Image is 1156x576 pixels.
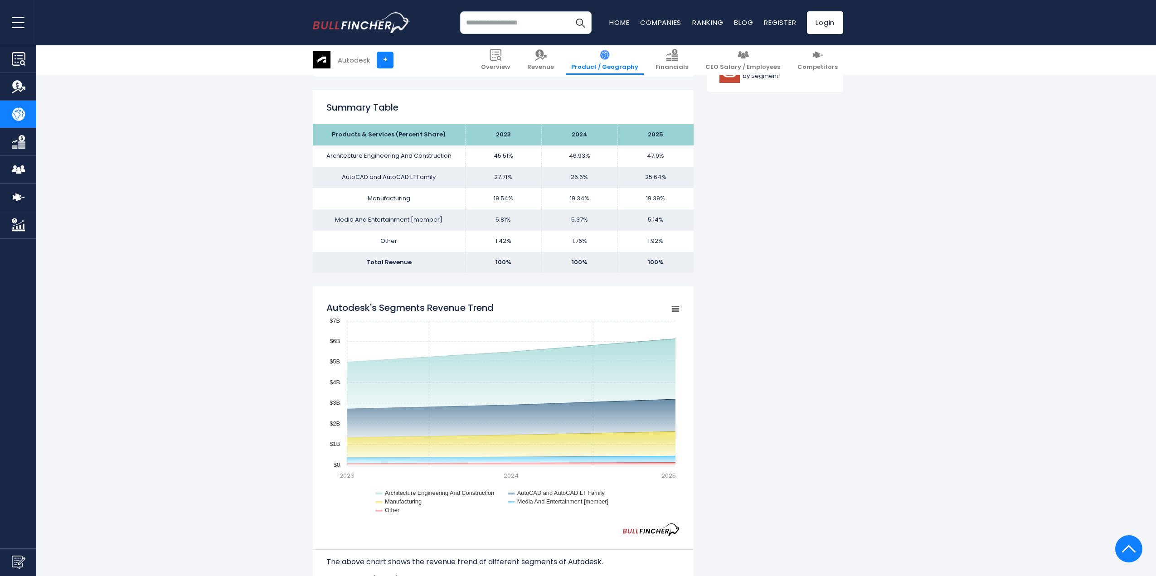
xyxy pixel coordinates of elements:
text: 2023 [340,471,354,480]
a: Login [807,11,843,34]
svg: Autodesk's Segments Revenue Trend [326,297,680,523]
td: 1.42% [465,231,541,252]
button: Search [569,11,592,34]
span: Oracle Corporation Revenue by Segment [743,65,831,80]
td: 19.39% [617,188,694,209]
td: 5.37% [541,209,617,231]
a: Register [764,18,796,27]
td: 100% [465,252,541,273]
td: Architecture Engineering And Construction [313,145,465,167]
text: $6B [330,338,340,344]
text: $2B [330,420,340,427]
td: 45.51% [465,145,541,167]
p: The above chart shows the revenue trend of different segments of Autodesk. [326,557,680,567]
text: AutoCAD and AutoCAD LT Family [517,489,605,496]
text: 2024 [504,471,519,480]
td: 25.64% [617,167,694,188]
th: 2025 [617,124,694,145]
a: CEO Salary / Employees [700,45,786,75]
img: ADSK logo [313,51,330,68]
td: 1.92% [617,231,694,252]
th: 2024 [541,124,617,145]
a: Competitors [792,45,843,75]
text: Manufacturing [385,498,422,505]
th: 2023 [465,124,541,145]
a: + [377,52,393,68]
text: $7B [330,317,340,324]
span: Revenue [527,63,554,71]
span: Overview [481,63,510,71]
a: Overview [476,45,515,75]
tspan: Autodesk's Segments Revenue Trend [326,301,494,314]
a: Blog [734,18,753,27]
td: 5.14% [617,209,694,231]
span: Financials [656,63,688,71]
a: Financials [650,45,694,75]
span: CEO Salary / Employees [705,63,780,71]
td: 26.6% [541,167,617,188]
text: $0 [334,461,340,468]
td: Manufacturing [313,188,465,209]
text: Architecture Engineering And Construction [385,489,494,496]
td: 47.9% [617,145,694,167]
a: Companies [640,18,681,27]
td: Other [313,231,465,252]
a: Go to homepage [313,12,410,33]
td: Total Revenue [313,252,465,273]
td: 100% [617,252,694,273]
td: 100% [541,252,617,273]
td: 27.71% [465,167,541,188]
a: Revenue [522,45,559,75]
a: Home [609,18,629,27]
a: Ranking [692,18,723,27]
td: AutoCAD and AutoCAD LT Family [313,167,465,188]
span: Competitors [797,63,838,71]
text: Media And Entertainment [member] [517,498,608,505]
text: Other [385,507,400,513]
text: $3B [330,399,340,406]
td: 5.81% [465,209,541,231]
th: Products & Services (Percent Share) [313,124,465,145]
td: 19.34% [541,188,617,209]
text: $1B [330,440,340,447]
text: $4B [330,379,340,386]
td: 46.93% [541,145,617,167]
div: Autodesk [338,55,370,65]
img: bullfincher logo [313,12,410,33]
td: 1.76% [541,231,617,252]
a: Product / Geography [566,45,644,75]
h2: Summary Table [326,101,680,114]
span: Product / Geography [571,63,638,71]
text: $5B [330,358,340,365]
text: 2025 [661,471,676,480]
td: Media And Entertainment [member] [313,209,465,231]
td: 19.54% [465,188,541,209]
